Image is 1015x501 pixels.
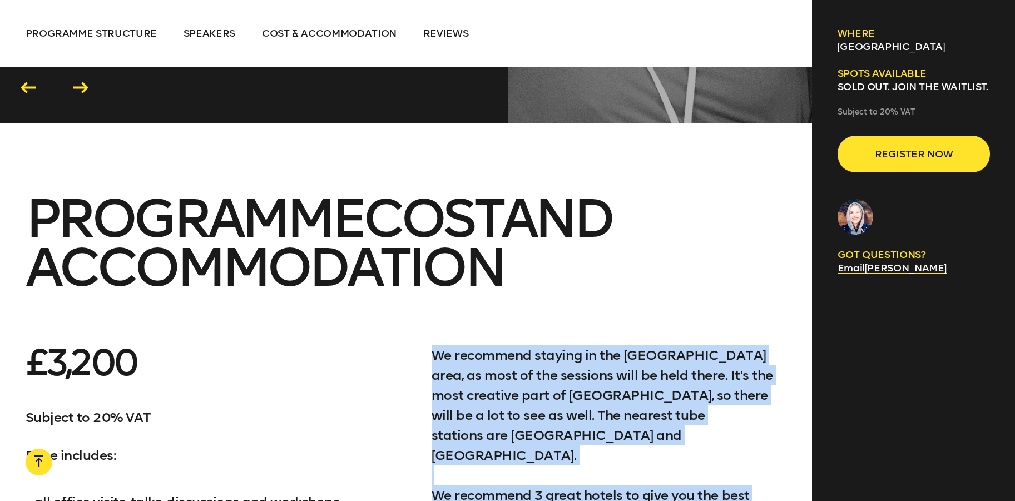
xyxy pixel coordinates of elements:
p: Subject to 20% VAT [26,408,381,428]
p: SOLD OUT. Join the waitlist. [838,80,990,93]
p: £3,200 [26,345,381,381]
span: Cost & Accommodation [262,27,397,39]
span: Programme structure [26,27,157,39]
h6: Spots available [838,67,990,80]
span: Reviews [423,27,469,39]
p: GOT QUESTIONS? [838,248,990,261]
span: Register now [855,143,972,165]
button: Register now [838,136,990,172]
span: PROGRAMME COST AND ACCOMMODATION [26,186,612,300]
p: Subject to 20% VAT [838,107,990,118]
h6: Where [838,27,990,40]
a: Email[PERSON_NAME] [838,262,947,274]
span: Speakers [184,27,235,39]
p: Price includes: [26,445,381,465]
p: [GEOGRAPHIC_DATA] [838,40,990,53]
